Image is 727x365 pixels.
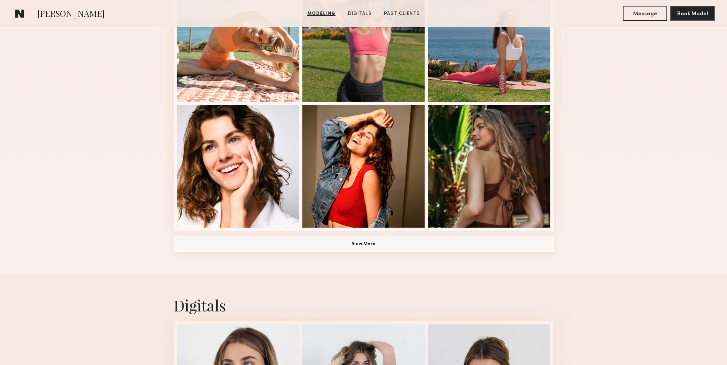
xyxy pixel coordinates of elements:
[381,10,423,17] a: Past Clients
[304,10,339,17] a: Modeling
[623,6,667,21] button: Message
[670,6,715,21] button: Book Model
[670,10,715,16] a: Book Model
[345,10,375,17] a: Digitals
[37,8,105,21] span: [PERSON_NAME]
[174,236,554,252] button: View More
[174,295,554,315] div: Digitals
